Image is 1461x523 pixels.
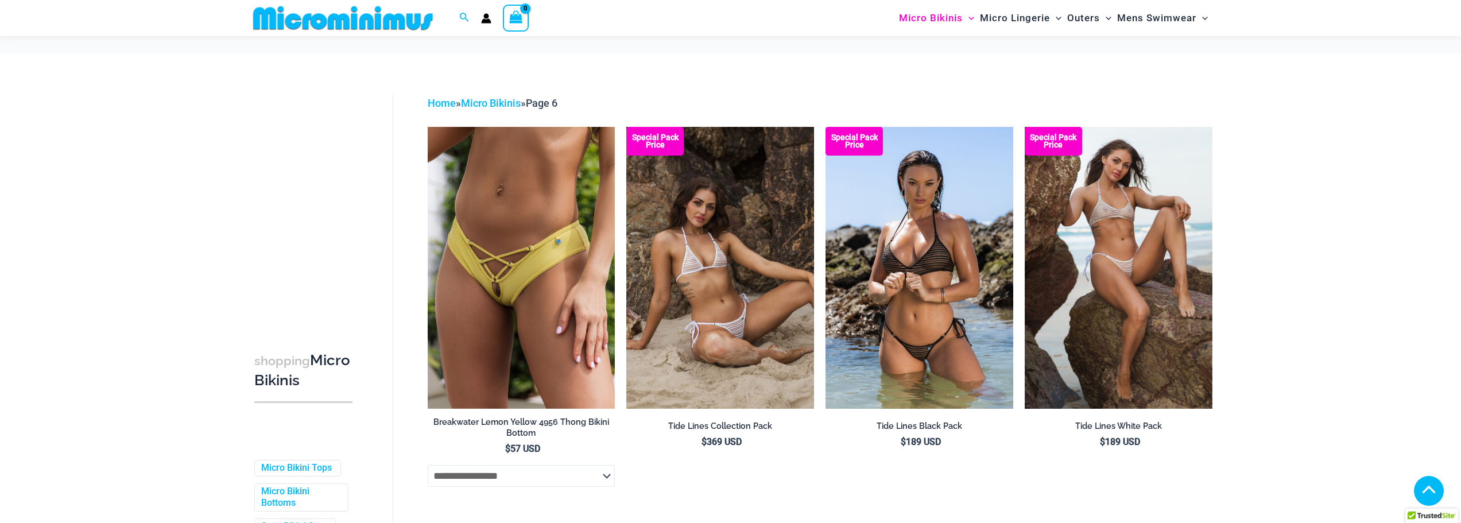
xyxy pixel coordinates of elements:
a: Micro Bikini Bottoms [261,486,339,510]
span: $ [505,443,510,454]
span: Menu Toggle [1196,3,1208,33]
bdi: 189 USD [901,436,941,447]
span: $ [901,436,906,447]
a: OutersMenu ToggleMenu Toggle [1064,3,1114,33]
span: Mens Swimwear [1117,3,1196,33]
a: View Shopping Cart, empty [503,5,529,31]
h2: Breakwater Lemon Yellow 4956 Thong Bikini Bottom [428,417,615,438]
span: shopping [254,354,310,368]
span: Menu Toggle [1100,3,1111,33]
img: MM SHOP LOGO FLAT [249,5,437,31]
a: Tide Lines Black Pack [826,421,1013,436]
span: » » [428,97,557,109]
h2: Tide Lines Collection Pack [626,421,814,432]
span: Menu Toggle [963,3,974,33]
img: Tide Lines White 308 Tri Top 470 Thong 07 [626,127,814,408]
a: Micro BikinisMenu ToggleMenu Toggle [896,3,977,33]
a: Account icon link [481,13,491,24]
a: Micro LingerieMenu ToggleMenu Toggle [977,3,1064,33]
a: Tide Lines White 308 Tri Top 470 Thong 07 Tide Lines Black 308 Tri Top 480 Micro 01Tide Lines Bla... [626,127,814,408]
a: Breakwater Lemon Yellow 4956 Short 02Breakwater Lemon Yellow 4956 Short 01Breakwater Lemon Yellow... [428,127,615,408]
a: Mens SwimwearMenu ToggleMenu Toggle [1114,3,1211,33]
span: Menu Toggle [1050,3,1061,33]
a: Tide Lines Black 350 Halter Top 470 Thong 04 Tide Lines Black 350 Halter Top 470 Thong 03Tide Lin... [826,127,1013,408]
span: $ [702,436,707,447]
b: Special Pack Price [1025,134,1082,149]
iframe: TrustedSite Certified [254,86,358,315]
a: Micro Bikinis [461,97,521,109]
img: Tide Lines White 350 Halter Top 470 Thong 05 [1025,127,1212,408]
h2: Tide Lines Black Pack [826,421,1013,432]
a: Search icon link [459,11,470,25]
a: Tide Lines White Pack [1025,421,1212,436]
bdi: 369 USD [702,436,742,447]
nav: Site Navigation [894,2,1213,34]
h3: Micro Bikinis [254,351,352,390]
img: Breakwater Lemon Yellow 4956 Short 02 [428,127,615,408]
span: Page 6 [526,97,557,109]
bdi: 57 USD [505,443,540,454]
span: $ [1100,436,1105,447]
b: Special Pack Price [826,134,883,149]
span: Micro Bikinis [899,3,963,33]
a: Home [428,97,456,109]
bdi: 189 USD [1100,436,1140,447]
span: Outers [1067,3,1100,33]
a: Tide Lines Collection Pack [626,421,814,436]
h2: Tide Lines White Pack [1025,421,1212,432]
a: Tide Lines White 350 Halter Top 470 Thong 05 Tide Lines White 350 Halter Top 470 Thong 03Tide Lin... [1025,127,1212,408]
a: Breakwater Lemon Yellow 4956 Thong Bikini Bottom [428,417,615,443]
b: Special Pack Price [626,134,684,149]
a: Micro Bikini Tops [261,462,332,474]
img: Tide Lines Black 350 Halter Top 470 Thong 04 [826,127,1013,408]
span: Micro Lingerie [980,3,1050,33]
